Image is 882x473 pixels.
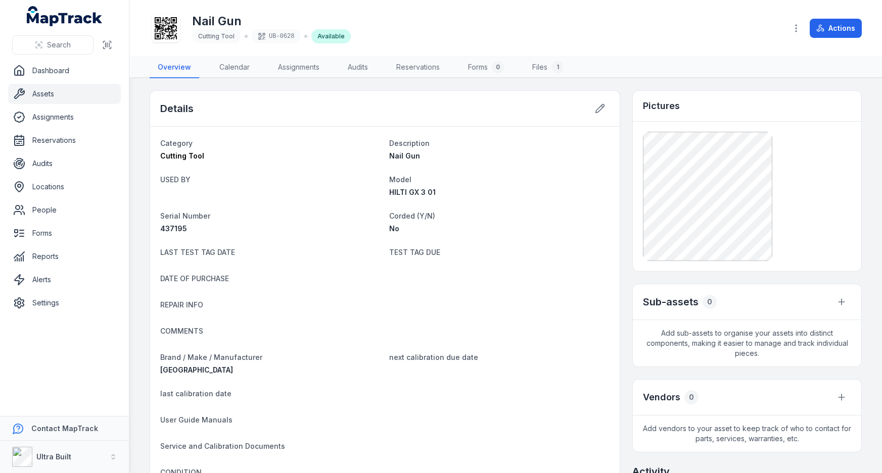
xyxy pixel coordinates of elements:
span: Cutting Tool [160,151,204,160]
span: DATE OF PURCHASE [160,274,229,283]
span: HILTI GX 3 01 [389,188,436,196]
h2: Details [160,101,194,116]
a: Files1 [524,57,572,78]
span: next calibration due date [389,353,478,361]
span: Category [160,139,193,147]
span: Serial Number [160,212,210,220]
span: Corded (Y/N) [389,212,435,220]
span: REPAIR INFO [160,300,203,309]
a: Forms [8,223,121,243]
span: last calibration date [160,389,231,398]
span: User Guide Manuals [160,415,233,424]
span: COMMENTS [160,327,203,335]
span: Search [47,40,71,50]
span: No [389,224,399,233]
div: 0 [492,61,504,73]
div: UB-0628 [252,29,300,43]
a: Forms0 [460,57,512,78]
span: TEST TAG DUE [389,248,440,256]
span: Description [389,139,430,147]
strong: Ultra Built [36,452,71,461]
a: People [8,200,121,220]
h1: Nail Gun [192,13,351,29]
span: LAST TEST TAG DATE [160,248,235,256]
span: 437195 [160,224,187,233]
button: Search [12,35,94,55]
span: Nail Gun [389,151,420,160]
a: Audits [340,57,376,78]
span: Model [389,175,411,184]
span: [GEOGRAPHIC_DATA] [160,365,233,374]
a: Settings [8,293,121,313]
a: MapTrack [27,6,103,26]
a: Alerts [8,270,121,290]
h3: Pictures [643,99,680,113]
span: Add vendors to your asset to keep track of who to contact for parts, services, warranties, etc. [633,415,861,452]
a: Audits [8,153,121,174]
h2: Sub-assets [643,295,699,309]
strong: Contact MapTrack [31,424,98,433]
a: Reservations [388,57,448,78]
a: Reports [8,246,121,267]
div: 0 [703,295,717,309]
a: Overview [150,57,199,78]
div: Available [311,29,351,43]
div: 0 [684,390,699,404]
a: Assignments [8,107,121,127]
a: Assignments [270,57,328,78]
a: Assets [8,84,121,104]
span: Cutting Tool [198,32,235,40]
span: Add sub-assets to organise your assets into distinct components, making it easier to manage and t... [633,320,861,366]
button: Actions [810,19,862,38]
span: USED BY [160,175,191,184]
span: Service and Calibration Documents [160,442,285,450]
a: Calendar [211,57,258,78]
a: Dashboard [8,61,121,81]
h3: Vendors [643,390,680,404]
a: Reservations [8,130,121,150]
div: 1 [551,61,564,73]
span: Brand / Make / Manufacturer [160,353,262,361]
a: Locations [8,177,121,197]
